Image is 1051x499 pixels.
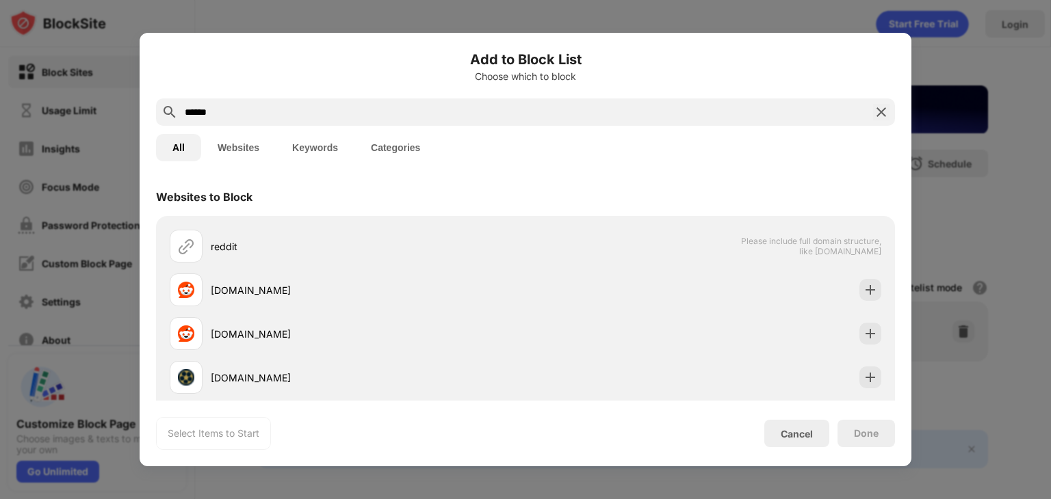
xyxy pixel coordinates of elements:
[854,428,879,439] div: Done
[740,236,881,256] span: Please include full domain structure, like [DOMAIN_NAME]
[156,134,201,161] button: All
[178,325,194,342] img: favicons
[781,428,813,440] div: Cancel
[156,190,252,204] div: Websites to Block
[211,239,525,254] div: reddit
[161,104,178,120] img: search.svg
[178,282,194,298] img: favicons
[354,134,437,161] button: Categories
[211,327,525,341] div: [DOMAIN_NAME]
[211,283,525,297] div: [DOMAIN_NAME]
[211,370,525,385] div: [DOMAIN_NAME]
[178,238,194,254] img: url.svg
[156,49,895,70] h6: Add to Block List
[168,427,259,440] div: Select Items to Start
[156,71,895,82] div: Choose which to block
[201,134,276,161] button: Websites
[276,134,354,161] button: Keywords
[178,369,194,386] img: favicons
[873,104,890,120] img: search-close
